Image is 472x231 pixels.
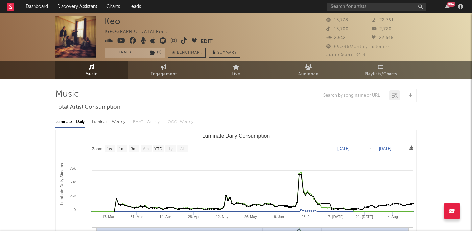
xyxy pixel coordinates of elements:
[217,51,237,55] span: Summary
[447,2,455,7] div: 99 +
[168,48,206,58] a: Benchmark
[272,61,344,79] a: Audience
[168,147,173,151] text: 1y
[388,215,398,219] text: 4. Aug
[301,215,313,219] text: 23. Jun
[60,163,64,205] text: Luminate Daily Streams
[298,70,319,78] span: Audience
[146,48,165,58] span: ( 1 )
[188,215,200,219] text: 28. Apr
[200,61,272,79] a: Live
[326,36,346,40] span: 2,612
[372,27,392,31] span: 2,780
[119,147,125,151] text: 1m
[92,116,127,127] div: Luminate - Weekly
[55,61,128,79] a: Music
[70,194,76,198] text: 25k
[146,48,165,58] button: (1)
[445,4,450,9] button: 99+
[55,104,120,111] span: Total Artist Consumption
[232,70,240,78] span: Live
[326,18,348,22] span: 13,778
[151,70,177,78] span: Engagement
[216,215,229,219] text: 12. May
[356,215,373,219] text: 21. [DATE]
[244,215,257,219] text: 26. May
[320,93,389,98] input: Search by song name or URL
[326,45,390,49] span: 69,296 Monthly Listeners
[105,48,146,58] button: Track
[180,147,184,151] text: All
[201,37,213,46] button: Edit
[368,146,372,151] text: →
[70,180,76,184] text: 50k
[274,215,284,219] text: 9. Jun
[202,133,270,139] text: Luminate Daily Consumption
[70,166,76,170] text: 75k
[372,36,394,40] span: 22,548
[372,18,394,22] span: 22,761
[107,147,112,151] text: 1w
[344,61,417,79] a: Playlists/Charts
[131,147,137,151] text: 3m
[365,70,397,78] span: Playlists/Charts
[102,215,115,219] text: 17. Mar
[130,215,143,219] text: 31. Mar
[143,147,149,151] text: 6m
[177,49,202,57] span: Benchmark
[55,116,85,127] div: Luminate - Daily
[105,28,175,36] div: [GEOGRAPHIC_DATA] | Rock
[326,53,366,57] span: Jump Score: 84.9
[154,147,162,151] text: YTD
[327,3,426,11] input: Search for artists
[92,147,102,151] text: Zoom
[326,27,349,31] span: 13,700
[337,146,350,151] text: [DATE]
[74,208,76,212] text: 0
[379,146,391,151] text: [DATE]
[209,48,240,58] button: Summary
[128,61,200,79] a: Engagement
[159,215,171,219] text: 14. Apr
[85,70,98,78] span: Music
[328,215,344,219] text: 7. [DATE]
[105,16,121,26] div: Keo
